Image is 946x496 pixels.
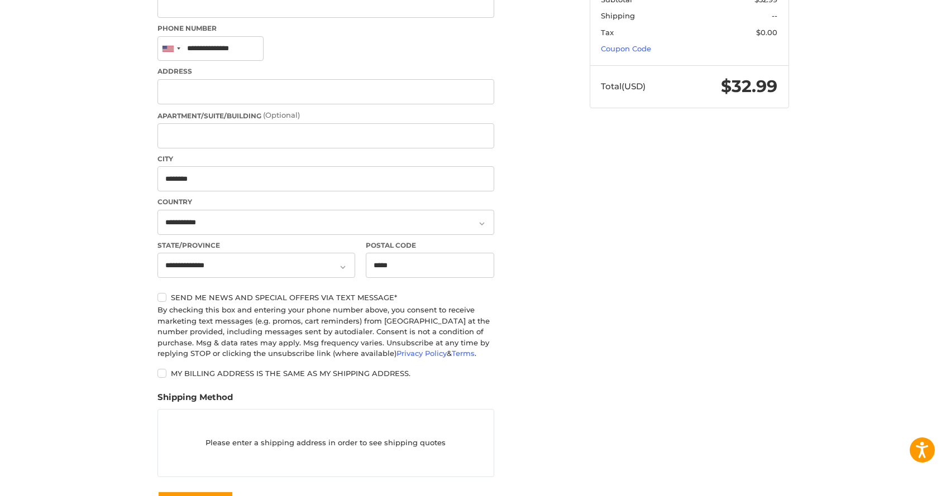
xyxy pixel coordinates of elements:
label: Send me news and special offers via text message* [157,293,494,302]
label: Apartment/Suite/Building [157,110,494,121]
a: Terms [452,349,475,358]
div: United States: +1 [158,37,184,61]
label: Phone Number [157,23,494,33]
span: Tax [601,28,614,37]
span: -- [772,11,777,20]
a: Coupon Code [601,44,651,53]
div: By checking this box and entering your phone number above, you consent to receive marketing text ... [157,305,494,359]
small: (Optional) [263,110,300,119]
span: Total (USD) [601,81,646,92]
span: $0.00 [756,28,777,37]
label: Country [157,197,494,207]
label: Postal Code [366,240,494,251]
legend: Shipping Method [157,391,233,409]
a: Privacy Policy [396,349,447,358]
p: Please enter a shipping address in order to see shipping quotes [158,432,494,454]
span: Shipping [601,11,635,20]
label: Address [157,66,494,76]
label: State/Province [157,240,355,251]
label: My billing address is the same as my shipping address. [157,369,494,378]
span: $32.99 [721,76,777,97]
label: City [157,154,494,164]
